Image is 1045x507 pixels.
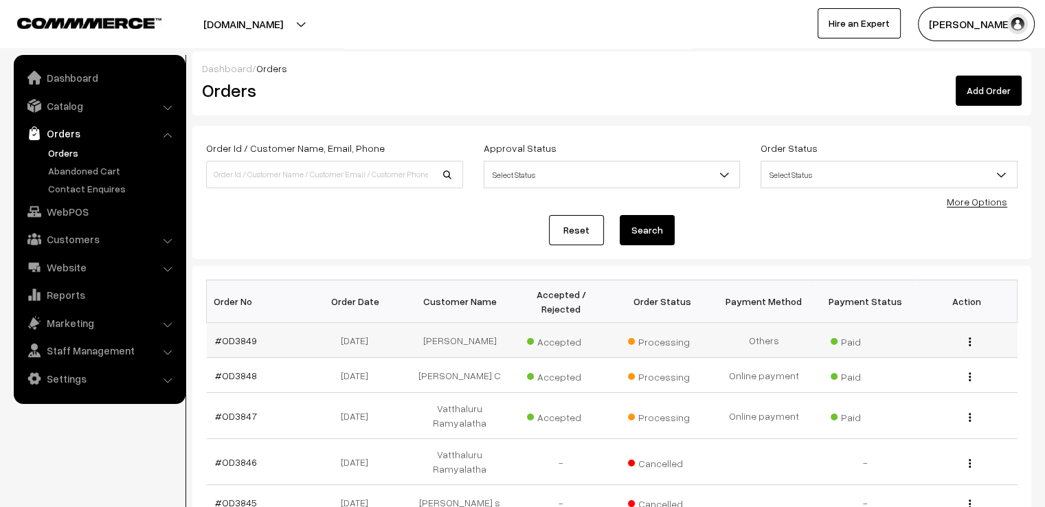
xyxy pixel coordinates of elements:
[916,280,1018,323] th: Action
[17,121,181,146] a: Orders
[215,335,257,346] a: #OD3849
[956,76,1022,106] a: Add Order
[969,459,971,468] img: Menu
[409,323,511,358] td: [PERSON_NAME]
[713,280,815,323] th: Payment Method
[308,393,409,439] td: [DATE]
[818,8,901,38] a: Hire an Expert
[628,331,697,349] span: Processing
[628,366,697,384] span: Processing
[761,163,1017,187] span: Select Status
[409,280,511,323] th: Customer Name
[947,196,1007,207] a: More Options
[409,358,511,393] td: [PERSON_NAME] C
[527,366,596,384] span: Accepted
[969,337,971,346] img: Menu
[17,227,181,251] a: Customers
[831,366,899,384] span: Paid
[815,439,917,485] td: -
[815,280,917,323] th: Payment Status
[155,7,331,41] button: [DOMAIN_NAME]
[17,93,181,118] a: Catalog
[45,146,181,160] a: Orders
[713,323,815,358] td: Others
[549,215,604,245] a: Reset
[628,453,697,471] span: Cancelled
[45,181,181,196] a: Contact Enquires
[510,439,612,485] td: -
[918,7,1035,41] button: [PERSON_NAME]
[17,18,161,28] img: COMMMERCE
[202,61,1022,76] div: /
[202,63,252,74] a: Dashboard
[831,331,899,349] span: Paid
[510,280,612,323] th: Accepted / Rejected
[409,393,511,439] td: Vatthaluru Ramyalatha
[17,282,181,307] a: Reports
[308,323,409,358] td: [DATE]
[620,215,675,245] button: Search
[256,63,287,74] span: Orders
[713,358,815,393] td: Online payment
[761,161,1018,188] span: Select Status
[308,439,409,485] td: [DATE]
[969,413,971,422] img: Menu
[207,280,308,323] th: Order No
[612,280,714,323] th: Order Status
[484,141,557,155] label: Approval Status
[17,65,181,90] a: Dashboard
[308,358,409,393] td: [DATE]
[215,410,257,422] a: #OD3847
[45,164,181,178] a: Abandoned Cart
[17,366,181,391] a: Settings
[215,456,257,468] a: #OD3846
[527,407,596,425] span: Accepted
[484,161,741,188] span: Select Status
[17,14,137,30] a: COMMMERCE
[17,255,181,280] a: Website
[308,280,409,323] th: Order Date
[761,141,818,155] label: Order Status
[17,311,181,335] a: Marketing
[206,141,385,155] label: Order Id / Customer Name, Email, Phone
[527,331,596,349] span: Accepted
[713,393,815,439] td: Online payment
[628,407,697,425] span: Processing
[969,372,971,381] img: Menu
[484,163,740,187] span: Select Status
[17,338,181,363] a: Staff Management
[202,80,462,101] h2: Orders
[206,161,463,188] input: Order Id / Customer Name / Customer Email / Customer Phone
[215,370,257,381] a: #OD3848
[409,439,511,485] td: Vatthaluru Ramyalatha
[17,199,181,224] a: WebPOS
[1007,14,1028,34] img: user
[831,407,899,425] span: Paid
